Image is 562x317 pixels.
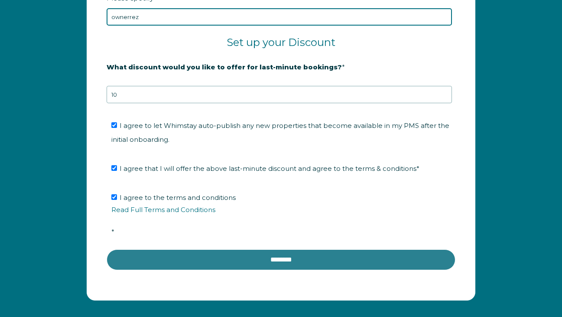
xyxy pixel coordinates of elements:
input: I agree that I will offer the above last-minute discount and agree to the terms & conditions* [111,165,117,171]
input: I agree to let Whimstay auto-publish any new properties that become available in my PMS after the... [111,122,117,128]
span: I agree to the terms and conditions [111,193,457,236]
a: Read Full Terms and Conditions [111,206,215,214]
strong: 20% is recommended, minimum of 10% [107,77,242,85]
span: Set up your Discount [227,36,335,49]
span: I agree to let Whimstay auto-publish any new properties that become available in my PMS after the... [111,121,449,144]
input: I agree to the terms and conditionsRead Full Terms and Conditions* [111,194,117,200]
span: I agree that I will offer the above last-minute discount and agree to the terms & conditions [120,164,419,173]
strong: What discount would you like to offer for last-minute bookings? [107,63,342,71]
